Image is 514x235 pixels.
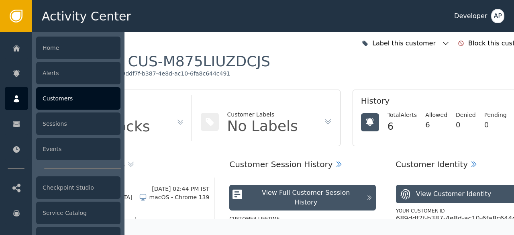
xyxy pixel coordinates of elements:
a: Alerts [5,61,120,85]
a: Events [5,137,120,161]
div: Service Catalog [36,202,120,224]
div: View Customer Identity [416,189,491,199]
div: Customer Identity [396,158,468,170]
div: Checkpoint Studio [36,176,120,199]
button: Label this customer [360,35,452,52]
div: View Full Customer Session History [249,188,362,207]
div: Home [36,37,120,59]
div: 0 [456,119,476,130]
div: Label this customer [372,39,438,48]
div: Customers [36,87,120,110]
span: Activity Center [42,7,131,25]
div: 689ddf7f-b387-4e8d-ac10-6fa8c644c491 [114,70,230,78]
div: Alerts [36,62,120,84]
div: 6 [388,119,417,134]
div: No Labels [227,119,298,133]
div: Customer Labels [227,110,298,119]
div: 0 [484,119,507,130]
a: Sessions [5,112,120,135]
div: Denied [456,111,476,119]
div: Allowed [425,111,447,119]
a: Home [5,36,120,59]
div: Customer Session History [229,158,332,170]
a: Customers [5,87,120,110]
button: View Full Customer Session History [229,185,376,210]
div: CUS-M875LIUZDCJS [128,52,270,70]
div: [DATE] 02:44 PM IST [152,185,209,193]
a: Checkpoint Studio [5,176,120,199]
label: Customer Lifetime [229,216,279,222]
div: macOS - Chrome 139 [149,193,209,202]
div: Customer : [44,52,270,70]
div: Events [36,138,120,160]
div: 6 [425,119,447,130]
a: Service Catalog [5,201,120,225]
div: Pending [484,111,507,119]
div: Sessions [36,112,120,135]
div: Developer [454,11,487,21]
div: Total Alerts [388,111,417,119]
button: AP [491,9,504,23]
